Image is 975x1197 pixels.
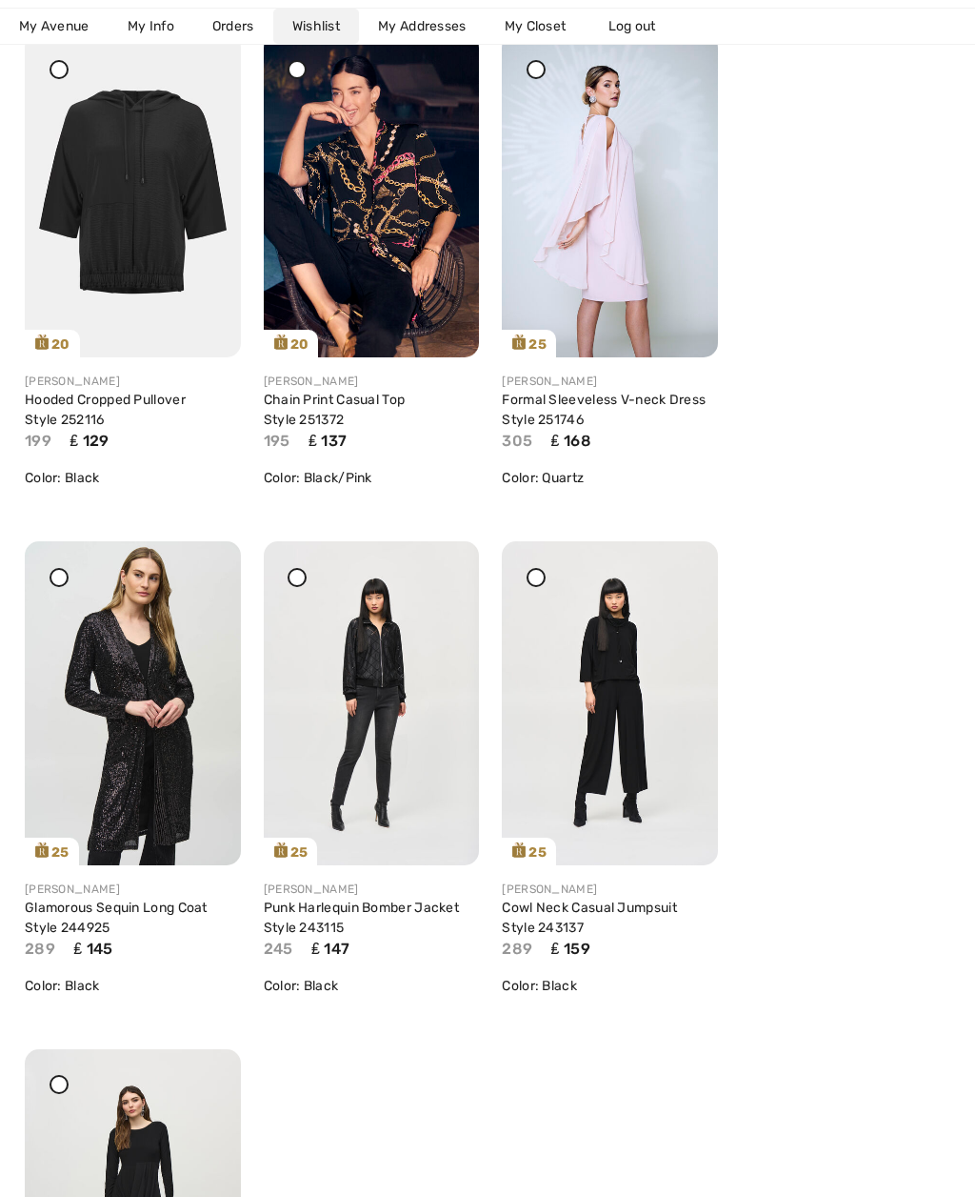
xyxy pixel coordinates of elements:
a: Orders [193,9,273,44]
div: [PERSON_NAME] [502,881,718,898]
a: 25 [264,541,480,864]
a: 20 [25,33,241,357]
span: My Avenue [19,16,90,36]
span: ₤ 129 [70,432,109,450]
a: 20 [264,33,480,357]
span: ₤ 168 [551,432,591,450]
a: Hooded Cropped Pullover Style 252116 [25,392,186,428]
a: My Info [109,9,193,44]
a: Punk Harlequin Bomber Jacket Style 243115 [264,900,459,936]
a: Formal Sleeveless V-neck Dress Style 251746 [502,392,706,428]
a: Cowl Neck Casual Jumpsuit Style 243137 [502,900,677,936]
div: Color: Black [25,468,241,488]
div: Color: Black [25,976,241,996]
img: frank-lyman-tops-black-pink_251372_1_20de_search.jpg [264,33,480,357]
span: ₤ 137 [308,432,347,450]
a: Wishlist [273,9,359,44]
span: ₤ 147 [311,940,349,958]
div: [PERSON_NAME] [264,881,480,898]
span: 199 [25,432,51,450]
a: 25 [25,541,241,864]
span: 195 [264,432,290,450]
span: 305 [502,432,532,450]
a: Chain Print Casual Top Style 251372 [264,392,406,428]
img: joseph-ribkoff-sweaters-cardigans-black_2449252_5a3f_search.jpg [25,541,241,864]
div: Color: Black [502,976,718,996]
img: joseph-ribkoff-dresses-jumpsuits-quartz_251746e_1_3768_search.jpg [502,33,718,357]
a: 25 [502,541,718,864]
img: joseph-ribkoff-tops-black_252116_1_7716_search.jpg [25,33,241,357]
div: Color: Black/Pink [264,468,480,488]
div: Color: Black [264,976,480,996]
div: Color: Quartz [502,468,718,488]
a: 25 [502,33,718,357]
div: [PERSON_NAME] [502,373,718,390]
div: [PERSON_NAME] [264,373,480,390]
span: 289 [502,940,532,958]
div: [PERSON_NAME] [25,373,241,390]
a: My Addresses [359,9,486,44]
span: 289 [25,940,55,958]
span: ₤ 145 [73,940,112,958]
img: joseph-ribkoff-dresses-jumpsuits-black_2431371_3e37_search.jpg [502,541,718,864]
a: Glamorous Sequin Long Coat Style 244925 [25,900,208,936]
span: 245 [264,940,293,958]
img: joseph-ribkoff-jackets-blazers-black_2431151_8e86_search.jpg [264,541,480,864]
a: Log out [589,9,694,44]
a: My Closet [486,9,586,44]
span: ₤ 159 [551,940,590,958]
div: [PERSON_NAME] [25,881,241,898]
